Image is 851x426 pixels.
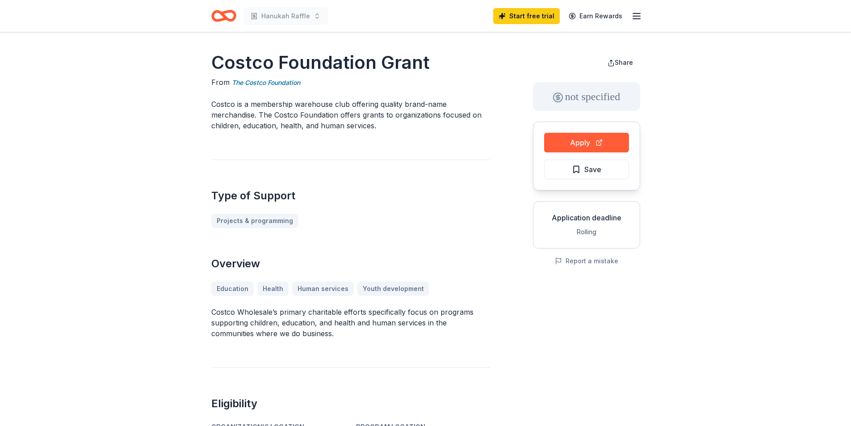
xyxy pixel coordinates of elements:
[541,227,633,237] div: Rolling
[243,7,328,25] button: Hanukah Raffle
[232,77,300,88] a: The Costco Foundation
[544,133,629,152] button: Apply
[563,8,628,24] a: Earn Rewards
[211,214,298,228] a: Projects & programming
[533,82,640,111] div: not specified
[211,189,490,203] h2: Type of Support
[211,396,490,411] h2: Eligibility
[211,257,490,271] h2: Overview
[211,307,490,339] p: Costco Wholesale’s primary charitable efforts specifically focus on programs supporting children,...
[600,54,640,72] button: Share
[615,59,633,66] span: Share
[211,50,490,75] h1: Costco Foundation Grant
[211,5,236,26] a: Home
[544,160,629,179] button: Save
[493,8,560,24] a: Start free trial
[261,11,310,21] span: Hanukah Raffle
[584,164,601,175] span: Save
[541,212,633,223] div: Application deadline
[211,99,490,131] p: Costco is a membership warehouse club offering quality brand-name merchandise. The Costco Foundat...
[555,256,618,266] button: Report a mistake
[211,77,490,88] div: From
